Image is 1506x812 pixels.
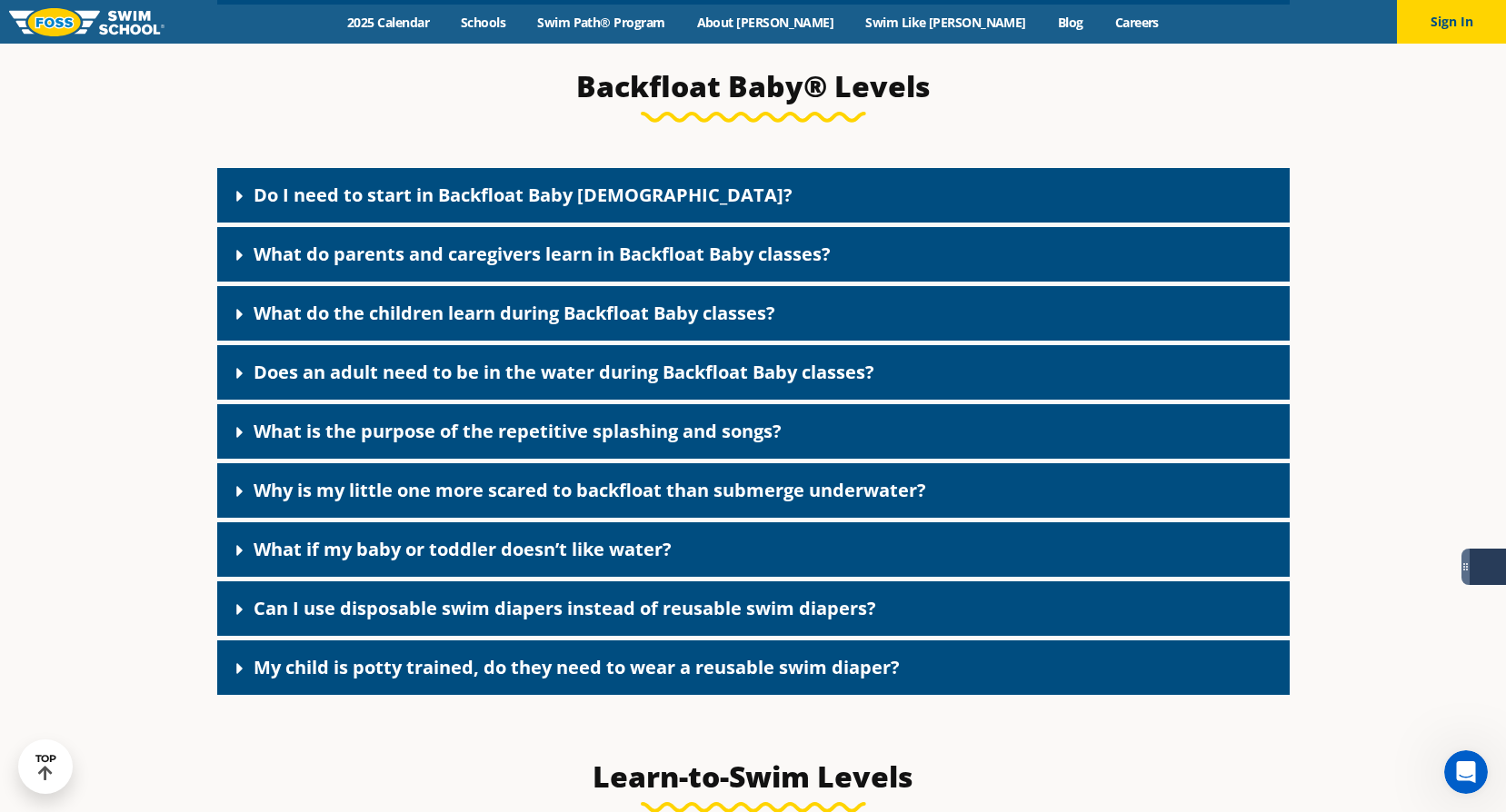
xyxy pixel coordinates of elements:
[15,381,349,441] div: Emerson says…
[217,522,1290,577] div: What if my baby or toddler doesn’t like water?
[217,404,1290,459] div: What is the purpose of the repetitive splashing and songs?
[254,183,793,207] a: Do I need to start in Backfloat Baby [DEMOGRAPHIC_DATA]?
[34,460,250,481] div: Rate your conversation
[12,7,46,42] button: go back
[254,537,672,561] a: What if my baby or toddler doesn’t like water?
[681,14,850,31] a: About [PERSON_NAME]
[254,360,874,384] a: Does an adult need to be in the water during Backfloat Baby classes?
[254,596,876,620] a: Can I use disposable swim diapers instead of reusable swim diapers?
[15,9,298,342] div: Hello this is [PERSON_NAME] from the [PERSON_NAME] in [GEOGRAPHIC_DATA]. We have a family style c...
[15,441,349,569] div: Emerson says…
[217,640,1290,695] div: My child is potty trained, do they need to wear a reusable swim diaper?
[217,345,1290,400] div: Does an adult need to be in the water during Backfloat Baby classes?
[1042,14,1099,31] a: Blog
[1444,750,1488,794] iframe: Intercom live chat
[254,655,900,679] a: My child is potty trained, do they need to wear a reusable swim diaper?
[284,7,319,42] button: Home
[217,463,1290,518] div: Why is my little one more scared to backfloat than submerge underwater?
[29,225,284,279] div: Here is a link to the Maple grove specific page on our website:
[217,227,1290,282] div: What do parents and caregivers learn in Backfloat Baby classes?
[254,419,782,443] a: What is the purpose of the repetitive splashing and songs?
[29,243,251,276] a: [URL][DOMAIN_NAME][US_STATE]
[319,7,352,40] div: Close
[522,14,681,31] a: Swim Path® Program
[9,8,165,36] img: FOSS Swim School Logo
[254,301,775,325] a: What do the children learn during Backfloat Baby classes?
[324,68,1182,104] h3: Backfloat Baby® Levels
[1099,14,1174,31] a: Careers
[29,20,284,216] div: Hello this is [PERSON_NAME] from the [PERSON_NAME] in [GEOGRAPHIC_DATA]. We have a family style c...
[254,478,926,502] a: Why is my little one more scared to backfloat than submerge underwater?
[15,9,349,357] div: MapleGrove says…
[217,168,1290,223] div: Do I need to start in Backfloat Baby [DEMOGRAPHIC_DATA]?
[445,14,522,31] a: Schools
[850,14,1042,31] a: Swim Like [PERSON_NAME]
[324,758,1182,795] h3: Learn-to-Swim Levels
[44,494,69,520] span: Terrible
[332,14,445,31] a: 2025 Calendar
[29,392,284,428] div: Help MapleGrove understand how they’re doing:
[88,17,206,31] h1: [PERSON_NAME]
[52,10,81,39] img: Profile image for Emerson
[35,753,56,781] div: TOP
[86,494,112,520] span: Bad
[217,286,1290,341] div: What do the children learn during Backfloat Baby classes?
[172,494,197,520] span: Great
[15,357,349,381] div: [DATE]
[15,381,298,439] div: Help MapleGrove understand how they’re doing:
[29,279,284,332] div: The pictures that scroll at the top are from our specific site to help give you some visuals.
[129,494,155,520] span: OK
[214,494,240,520] span: Amazing
[217,581,1290,636] div: Can I use disposable swim diapers instead of reusable swim diapers?
[254,242,831,266] a: What do parents and caregivers learn in Backfloat Baby classes?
